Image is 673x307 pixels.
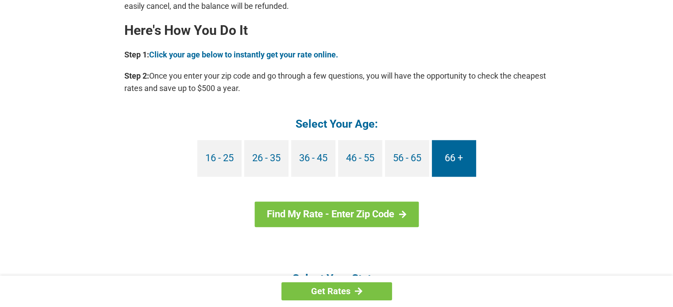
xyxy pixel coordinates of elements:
a: Click your age below to instantly get your rate online. [149,50,338,59]
a: 46 - 55 [338,140,382,177]
p: Once you enter your zip code and go through a few questions, you will have the opportunity to che... [124,70,549,95]
a: 16 - 25 [197,140,242,177]
a: 56 - 65 [385,140,429,177]
a: Find My Rate - Enter Zip Code [254,201,419,227]
a: 36 - 45 [291,140,335,177]
b: Step 1: [124,50,149,59]
a: 66 + [432,140,476,177]
h4: Select Your State: [124,271,549,286]
a: Get Rates [281,282,392,300]
b: Step 2: [124,71,149,80]
h4: Select Your Age: [124,117,549,131]
h2: Here's How You Do It [124,23,549,38]
a: 26 - 35 [244,140,288,177]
